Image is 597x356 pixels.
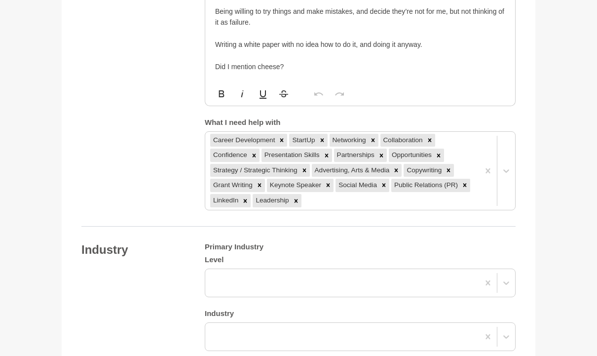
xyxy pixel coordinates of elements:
div: Copywriting [404,164,443,177]
h5: Industry [205,309,516,318]
button: Strikethrough (⌘S) [274,84,293,104]
div: Advertising, Arts & Media [312,164,391,177]
h5: What I need help with [205,118,516,127]
div: Confidence [210,149,249,161]
div: Career Development [210,134,276,147]
div: LinkedIn [210,194,240,207]
h5: Primary Industry [205,242,516,252]
button: Italic (⌘I) [233,84,252,104]
p: Writing a white paper with no idea how to do it, and doing it anyway. [215,39,505,50]
button: Bold (⌘B) [212,84,231,104]
div: Strategy / Strategic Thinking [210,164,299,177]
div: Leadership [253,194,290,207]
button: Undo (⌘Z) [309,84,328,104]
div: Collaboration [380,134,424,147]
button: Redo (⌘⇧Z) [330,84,349,104]
div: Social Media [336,179,378,192]
p: Did I mention cheese? [215,61,505,72]
div: Opportunities [389,149,433,161]
div: Partnerships [334,149,376,161]
div: Grant Writing [210,179,254,192]
div: Networking [330,134,368,147]
div: Presentation Skills [261,149,321,161]
div: Keynote Speaker [267,179,323,192]
h4: Industry [81,242,185,257]
div: StartUp [289,134,316,147]
button: Underline (⌘U) [254,84,272,104]
p: Being willing to try things and make mistakes, and decide they’re not for me, but not thinking of... [215,6,505,28]
div: Public Relations (PR) [391,179,459,192]
h5: Level [205,255,516,265]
